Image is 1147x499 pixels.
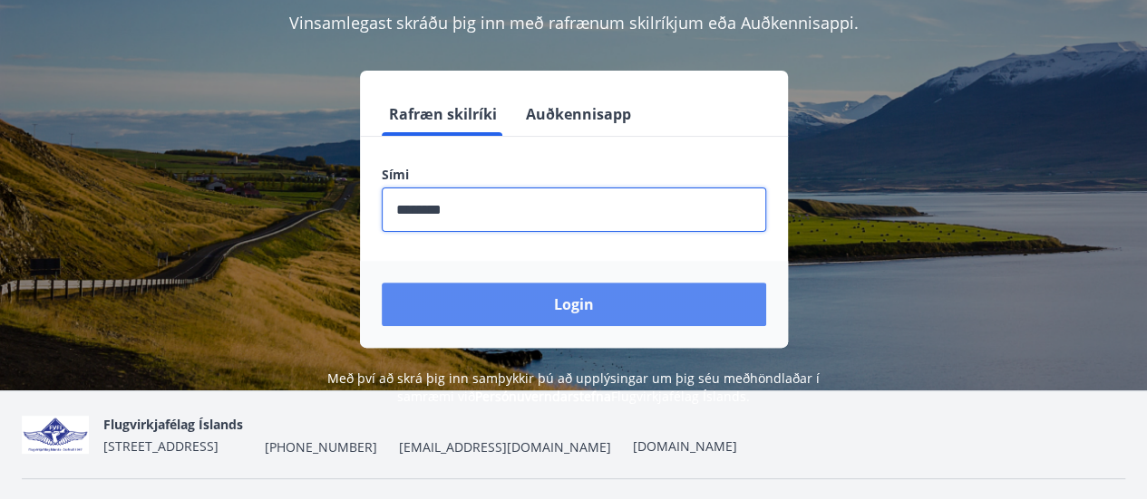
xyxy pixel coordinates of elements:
[519,92,638,136] button: Auðkennisapp
[103,437,219,455] span: [STREET_ADDRESS]
[382,166,766,184] label: Sími
[633,437,737,455] a: [DOMAIN_NAME]
[382,283,766,326] button: Login
[22,416,89,455] img: jfCJGIgpp2qFOvTFfsN21Zau9QV3gluJVgNw7rvD.png
[382,92,504,136] button: Rafræn skilríki
[327,369,820,405] span: Með því að skrá þig inn samþykkir þú að upplýsingar um þig séu meðhöndlaðar í samræmi við Flugvir...
[265,438,377,456] span: [PHONE_NUMBER]
[399,438,611,456] span: [EMAIL_ADDRESS][DOMAIN_NAME]
[103,416,243,433] span: Flugvirkjafélag Íslands
[475,388,611,405] a: Persónuverndarstefna
[289,12,859,34] span: Vinsamlegast skráðu þig inn með rafrænum skilríkjum eða Auðkennisappi.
